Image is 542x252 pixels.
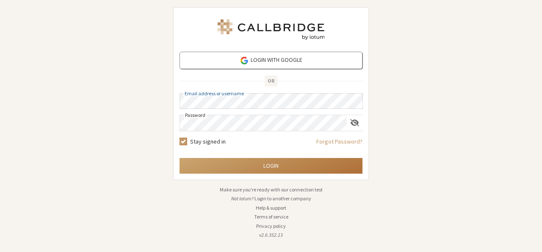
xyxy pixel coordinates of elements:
[173,195,369,202] li: Not Iotum?
[173,231,369,239] li: v2.6.352.13
[265,75,277,86] span: OR
[180,158,362,174] button: Login
[254,213,288,220] a: Terms of service
[216,19,326,40] img: Iotum
[220,186,323,193] a: Make sure you're ready with our connection test
[256,223,286,229] a: Privacy policy
[256,205,286,211] a: Help & support
[254,195,311,202] button: Login to another company
[190,137,226,146] label: Stay signed in
[180,93,363,109] input: Email address or username
[316,137,362,152] a: Forgot Password?
[347,115,362,130] div: Show password
[240,56,249,65] img: google-icon.png
[180,52,362,69] a: Login with Google
[180,115,347,131] input: Password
